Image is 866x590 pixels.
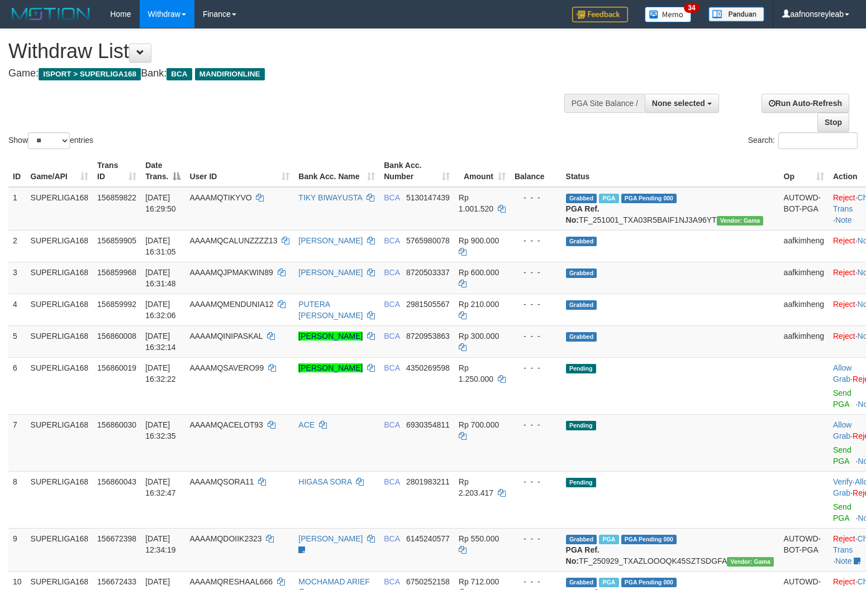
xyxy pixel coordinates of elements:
[26,262,93,294] td: SUPERLIGA168
[621,194,677,203] span: PGA Pending
[384,300,399,309] span: BCA
[621,535,677,544] span: PGA Pending
[566,332,597,342] span: Grabbed
[406,363,450,372] span: Copy 4350269598 to clipboard
[515,235,557,246] div: - - -
[566,535,597,544] span: Grabbed
[779,262,829,294] td: aafkimheng
[566,578,597,587] span: Grabbed
[384,477,399,486] span: BCA
[189,534,261,543] span: AAAAMQDOIIK2323
[748,132,858,149] label: Search:
[8,132,93,149] label: Show entries
[833,236,855,245] a: Reject
[406,193,450,202] span: Copy 5130147439 to clipboard
[684,3,699,13] span: 34
[454,155,510,187] th: Amount: activate to sort column ascending
[384,420,399,429] span: BCA
[189,268,273,277] span: AAAAMQJPMAKWIN89
[145,332,176,352] span: [DATE] 16:32:14
[384,534,399,543] span: BCA
[566,545,599,565] b: PGA Ref. No:
[298,420,315,429] a: ACE
[459,300,499,309] span: Rp 210.000
[406,534,450,543] span: Copy 6145240577 to clipboard
[384,577,399,586] span: BCA
[97,420,136,429] span: 156860030
[26,155,93,187] th: Game/API: activate to sort column ascending
[8,262,26,294] td: 3
[8,187,26,231] td: 1
[8,40,566,63] h1: Withdraw List
[833,502,851,522] a: Send PGA
[459,236,499,245] span: Rp 900.000
[298,300,363,320] a: PUTERA [PERSON_NAME]
[145,236,176,256] span: [DATE] 16:31:05
[39,68,141,80] span: ISPORT > SUPERLIGA168
[562,187,779,231] td: TF_251001_TXA03R5BAIF1NJ3A96YT
[145,300,176,320] span: [DATE] 16:32:06
[566,204,599,224] b: PGA Ref. No:
[779,294,829,325] td: aafkimheng
[145,534,176,554] span: [DATE] 12:34:19
[459,534,499,543] span: Rp 550.000
[189,193,251,202] span: AAAAMQTIKYVO
[515,299,557,310] div: - - -
[145,477,176,497] span: [DATE] 16:32:47
[515,476,557,487] div: - - -
[779,325,829,357] td: aafkimheng
[515,192,557,203] div: - - -
[515,419,557,430] div: - - -
[189,577,273,586] span: AAAAMQRESHAAL666
[26,357,93,414] td: SUPERLIGA168
[145,268,176,288] span: [DATE] 16:31:48
[189,332,263,340] span: AAAAMQINIPASKAL
[406,236,450,245] span: Copy 5765980078 to clipboard
[189,477,254,486] span: AAAAMQSORA11
[8,325,26,357] td: 5
[384,236,399,245] span: BCA
[26,325,93,357] td: SUPERLIGA168
[406,577,450,586] span: Copy 6750252158 to clipboard
[817,113,849,132] a: Stop
[8,6,93,22] img: MOTION_logo.png
[459,363,493,383] span: Rp 1.250.000
[566,364,596,373] span: Pending
[515,576,557,587] div: - - -
[195,68,265,80] span: MANDIRIONLINE
[406,420,450,429] span: Copy 6930354811 to clipboard
[97,193,136,202] span: 156859822
[406,332,450,340] span: Copy 8720953863 to clipboard
[779,187,829,231] td: AUTOWD-BOT-PGA
[515,362,557,373] div: - - -
[298,577,370,586] a: MOCHAMAD ARIEF
[145,193,176,213] span: [DATE] 16:29:50
[189,300,273,309] span: AAAAMQMENDUNIA12
[166,68,192,80] span: BCA
[779,528,829,571] td: AUTOWD-BOT-PGA
[572,7,628,22] img: Feedback.jpg
[779,155,829,187] th: Op: activate to sort column ascending
[93,155,141,187] th: Trans ID: activate to sort column ascending
[459,477,493,497] span: Rp 2.203.417
[26,187,93,231] td: SUPERLIGA168
[835,215,852,224] a: Note
[833,577,855,586] a: Reject
[28,132,70,149] select: Showentries
[294,155,379,187] th: Bank Acc. Name: activate to sort column ascending
[459,193,493,213] span: Rp 1.001.520
[406,268,450,277] span: Copy 8720503337 to clipboard
[384,363,399,372] span: BCA
[566,478,596,487] span: Pending
[26,471,93,528] td: SUPERLIGA168
[298,236,363,245] a: [PERSON_NAME]
[8,68,566,79] h4: Game: Bank:
[189,236,277,245] span: AAAAMQCALUNZZZZ13
[298,363,363,372] a: [PERSON_NAME]
[97,534,136,543] span: 156672398
[459,577,499,586] span: Rp 712.000
[599,578,618,587] span: Marked by aafsoycanthlai
[833,363,851,383] a: Allow Grab
[833,193,855,202] a: Reject
[26,294,93,325] td: SUPERLIGA168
